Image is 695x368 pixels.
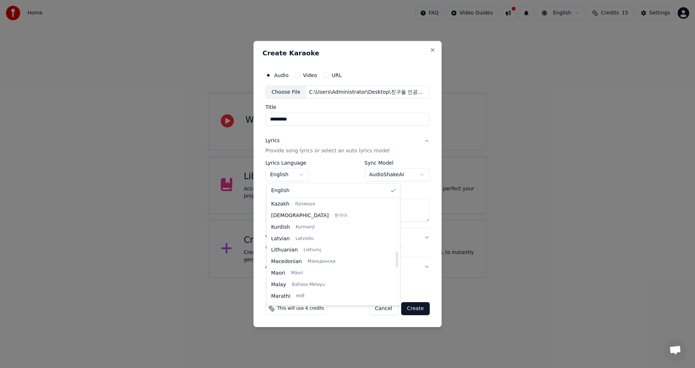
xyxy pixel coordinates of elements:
span: Latviešu [296,236,314,242]
span: Қазақша [295,201,315,207]
span: Bahasa Melayu [292,282,325,288]
span: मराठी [296,293,304,299]
span: Lietuvių [304,247,321,253]
span: Maori [271,270,285,277]
span: Kazakh [271,200,289,208]
span: Latvian [271,235,290,242]
span: Māori [291,270,303,276]
span: [DEMOGRAPHIC_DATA] [271,212,329,219]
span: 한국어 [334,213,347,219]
span: Kurdish [271,224,290,231]
span: Macedonian [271,258,302,265]
span: English [271,187,290,194]
span: Malay [271,281,286,288]
span: Marathi [271,293,290,300]
span: Lithuanian [271,246,298,254]
span: Kurmanji [296,224,315,230]
span: Македонски [308,259,336,265]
